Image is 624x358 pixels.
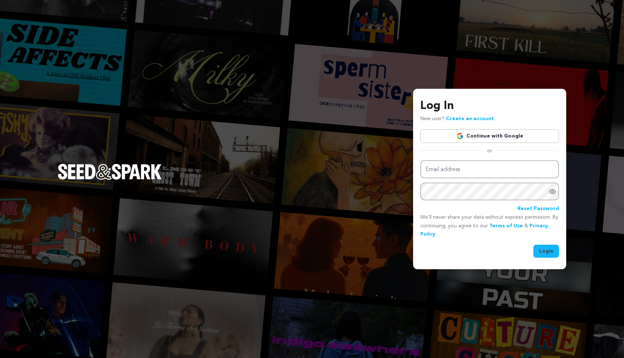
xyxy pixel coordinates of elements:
[446,116,494,121] a: Create an account
[483,147,497,154] span: or
[420,129,559,143] a: Continue with Google
[420,160,559,179] input: Email address
[420,213,559,239] p: We’ll never share your data without express permission. By continuing, you agree to our & .
[456,132,464,140] img: Google logo
[549,188,556,195] a: Show password as plain text. Warning: this will display your password on the screen.
[489,223,523,228] a: Terms of Use
[58,164,162,194] a: Seed&Spark Homepage
[420,115,494,123] p: New user?
[58,164,162,180] img: Seed&Spark Logo
[533,245,559,258] button: Login
[420,97,559,115] h3: Log In
[517,205,559,213] a: Reset Password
